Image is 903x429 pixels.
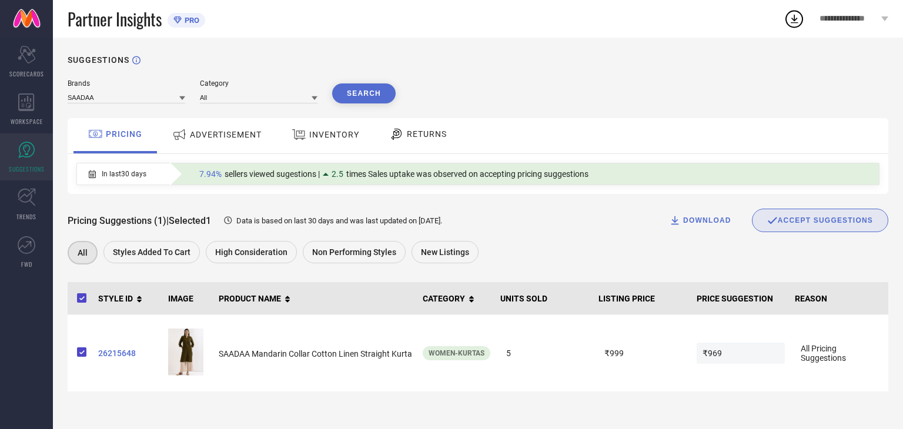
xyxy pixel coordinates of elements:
[166,215,169,226] span: |
[767,215,873,226] div: ACCEPT SUGGESTIONS
[784,8,805,29] div: Open download list
[21,260,32,269] span: FWD
[215,247,287,257] span: High Consideration
[93,282,163,315] th: STYLE ID
[199,169,222,179] span: 7.94%
[68,215,166,226] span: Pricing Suggestions (1)
[332,169,343,179] span: 2.5
[9,69,44,78] span: SCORECARDS
[163,282,214,315] th: IMAGE
[697,343,785,364] span: ₹969
[752,209,888,232] div: Accept Suggestions
[68,7,162,31] span: Partner Insights
[200,79,317,88] div: Category
[193,166,594,182] div: Percentage of sellers who have viewed suggestions for the current Insight Type
[752,209,888,232] button: ACCEPT SUGGESTIONS
[169,215,211,226] span: Selected 1
[68,79,185,88] div: Brands
[225,169,320,179] span: sellers viewed sugestions |
[418,282,496,315] th: CATEGORY
[68,55,129,65] h1: SUGGESTIONS
[16,212,36,221] span: TRENDS
[500,343,588,364] span: 5
[598,343,687,364] span: ₹999
[309,130,359,139] span: INVENTORY
[312,247,396,257] span: Non Performing Styles
[346,169,588,179] span: times Sales uptake was observed on accepting pricing suggestions
[78,248,88,257] span: All
[654,209,746,232] button: DOWNLOAD
[9,165,45,173] span: SUGGESTIONS
[102,170,146,178] span: In last 30 days
[790,282,888,315] th: REASON
[182,16,199,25] span: PRO
[421,247,469,257] span: New Listings
[219,349,412,358] span: SAADAA Mandarin Collar Cotton Linen Straight Kurta
[106,129,142,139] span: PRICING
[496,282,594,315] th: UNITS SOLD
[236,216,442,225] span: Data is based on last 30 days and was last updated on [DATE] .
[692,282,790,315] th: PRICE SUGGESTION
[407,129,447,139] span: RETURNS
[98,348,159,358] a: 26215648
[214,282,418,315] th: PRODUCT NAME
[669,214,731,226] div: DOWNLOAD
[11,117,43,126] span: WORKSPACE
[429,349,484,357] span: Women-Kurtas
[332,83,396,103] button: Search
[594,282,692,315] th: LISTING PRICE
[168,329,203,376] img: c1dc5080-ba5e-436c-960d-b06fb22036181701665595617SAADAAWomenOliveGreenKurta1.jpg
[113,247,190,257] span: Styles Added To Cart
[190,130,262,139] span: ADVERTISEMENT
[795,338,883,368] span: All Pricing Suggestions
